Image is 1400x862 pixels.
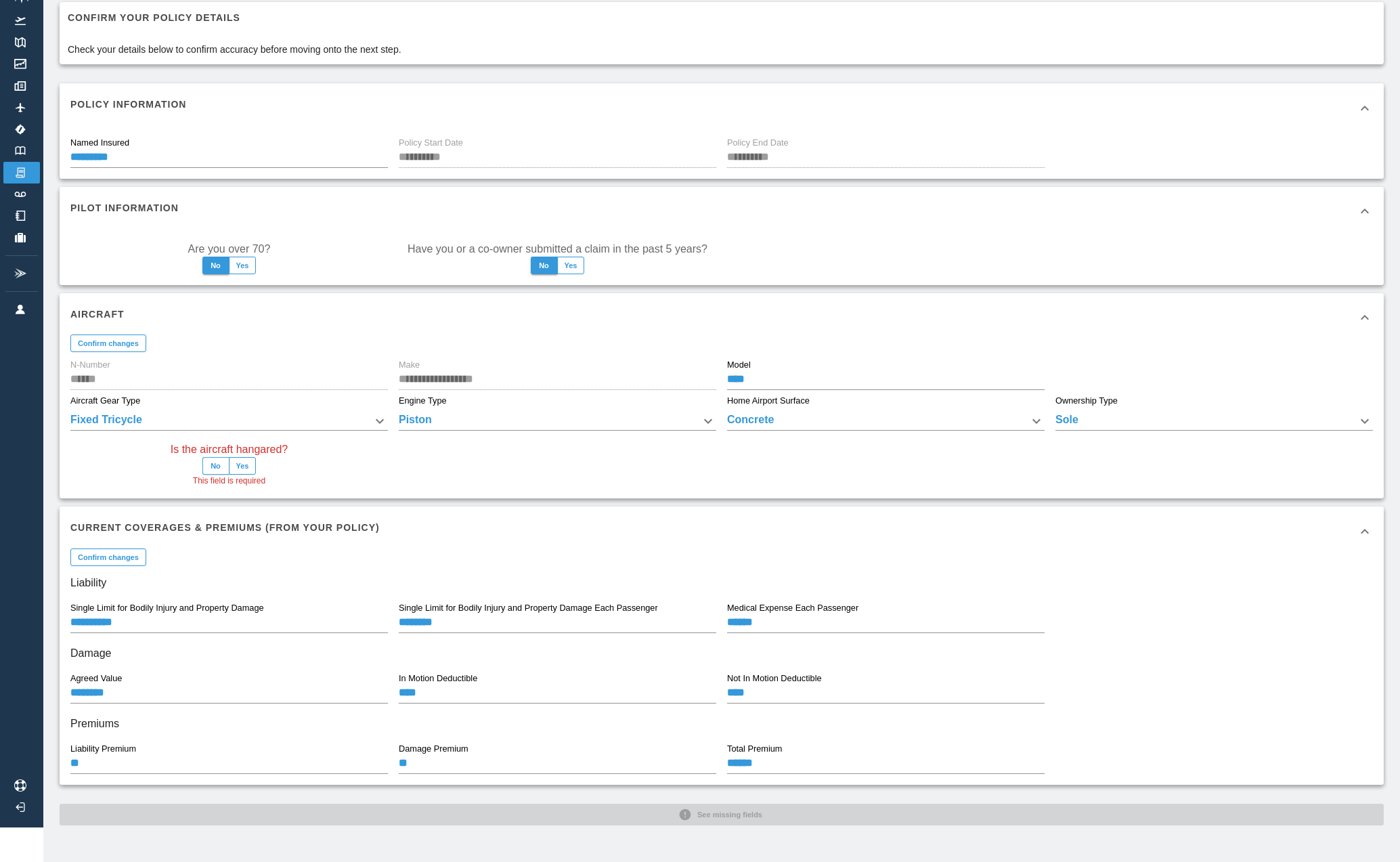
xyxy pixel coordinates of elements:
label: Policy Start Date [399,137,463,149]
div: Policy Information [60,83,1384,132]
label: Are you over 70? [188,241,271,257]
h6: Policy Information [70,97,186,112]
label: In Motion Deductible [399,672,477,685]
span: This field is required [193,475,265,488]
button: No [202,257,229,274]
div: Aircraft [60,293,1384,342]
div: Pilot Information [60,187,1384,236]
label: Single Limit for Bodily Injury and Property Damage [70,602,264,614]
label: Is the aircraft hangared? [171,441,288,457]
div: Piston [399,412,716,431]
label: Total Premium [727,743,782,755]
label: Policy End Date [727,137,789,149]
h6: Premiums [70,714,1373,733]
label: Single Limit for Bodily Injury and Property Damage Each Passenger [399,602,658,614]
h6: Confirm your policy details [68,10,401,25]
label: Have you or a co-owner submitted a claim in the past 5 years? [408,241,707,257]
p: Check your details below to confirm accuracy before moving onto the next step. [68,43,401,56]
label: Engine Type [399,395,447,407]
label: Not In Motion Deductible [727,672,822,685]
label: Home Airport Surface [727,395,810,407]
h6: Pilot Information [70,200,179,215]
div: Sole [1055,412,1373,431]
button: No [202,457,229,475]
button: No [531,257,558,274]
label: Agreed Value [70,672,122,685]
label: Make [399,359,420,371]
button: Yes [229,257,257,274]
div: Concrete [727,412,1045,431]
div: Current Coverages & Premiums (from your policy) [60,507,1384,555]
label: Medical Expense Each Passenger [727,602,858,614]
label: Model [727,359,751,371]
div: Fixed Tricycle [70,412,388,431]
button: Confirm changes [70,335,146,352]
label: Damage Premium [399,743,468,755]
label: Ownership Type [1055,395,1118,407]
button: Yes [229,457,257,475]
label: Named Insured [70,137,129,149]
h6: Aircraft [70,307,125,322]
h6: Current Coverages & Premiums (from your policy) [70,520,380,535]
label: N-Number [70,359,110,371]
button: Yes [557,257,585,274]
button: Confirm changes [70,548,146,566]
label: Aircraft Gear Type [70,395,140,407]
h6: Liability [70,574,1373,592]
label: Liability Premium [70,743,136,755]
h6: Damage [70,644,1373,663]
